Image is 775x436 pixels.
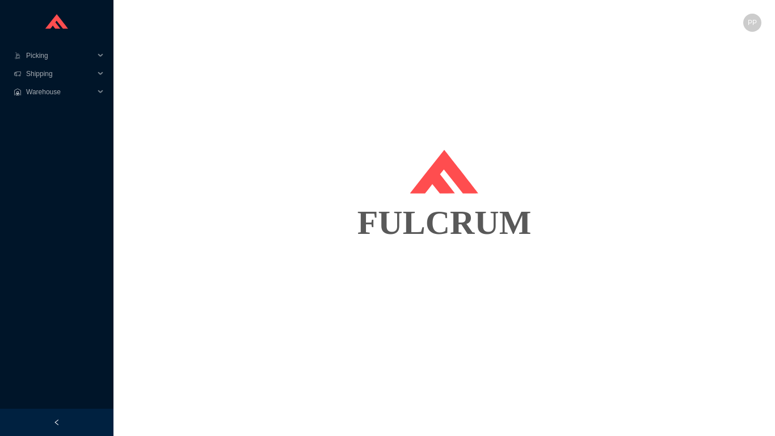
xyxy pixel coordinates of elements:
span: Warehouse [26,83,94,101]
span: Picking [26,47,94,65]
div: FULCRUM [127,194,761,251]
span: left [53,419,60,426]
span: Shipping [26,65,94,83]
span: PP [748,14,757,32]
